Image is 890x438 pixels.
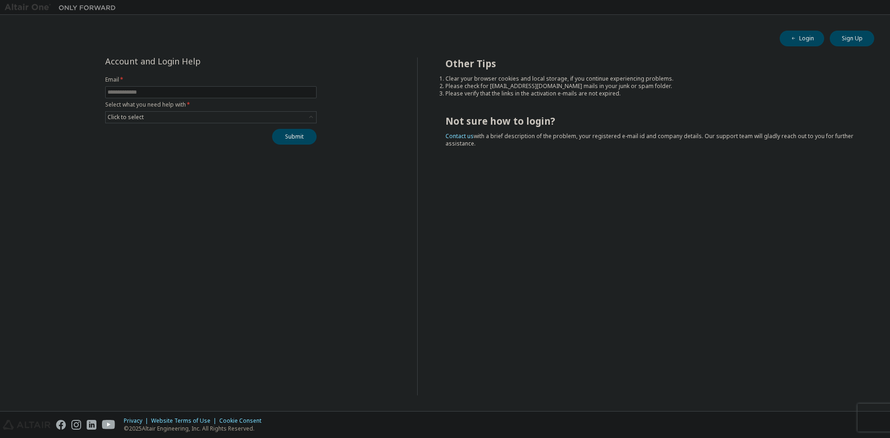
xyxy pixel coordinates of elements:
[71,420,81,430] img: instagram.svg
[445,115,858,127] h2: Not sure how to login?
[102,420,115,430] img: youtube.svg
[151,417,219,425] div: Website Terms of Use
[3,420,51,430] img: altair_logo.svg
[780,31,824,46] button: Login
[87,420,96,430] img: linkedin.svg
[445,75,858,83] li: Clear your browser cookies and local storage, if you continue experiencing problems.
[108,114,144,121] div: Click to select
[106,112,316,123] div: Click to select
[124,417,151,425] div: Privacy
[105,76,317,83] label: Email
[5,3,121,12] img: Altair One
[445,57,858,70] h2: Other Tips
[105,101,317,108] label: Select what you need help with
[445,90,858,97] li: Please verify that the links in the activation e-mails are not expired.
[445,83,858,90] li: Please check for [EMAIL_ADDRESS][DOMAIN_NAME] mails in your junk or spam folder.
[445,132,474,140] a: Contact us
[105,57,274,65] div: Account and Login Help
[56,420,66,430] img: facebook.svg
[830,31,874,46] button: Sign Up
[124,425,267,432] p: © 2025 Altair Engineering, Inc. All Rights Reserved.
[445,132,853,147] span: with a brief description of the problem, your registered e-mail id and company details. Our suppo...
[219,417,267,425] div: Cookie Consent
[272,129,317,145] button: Submit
